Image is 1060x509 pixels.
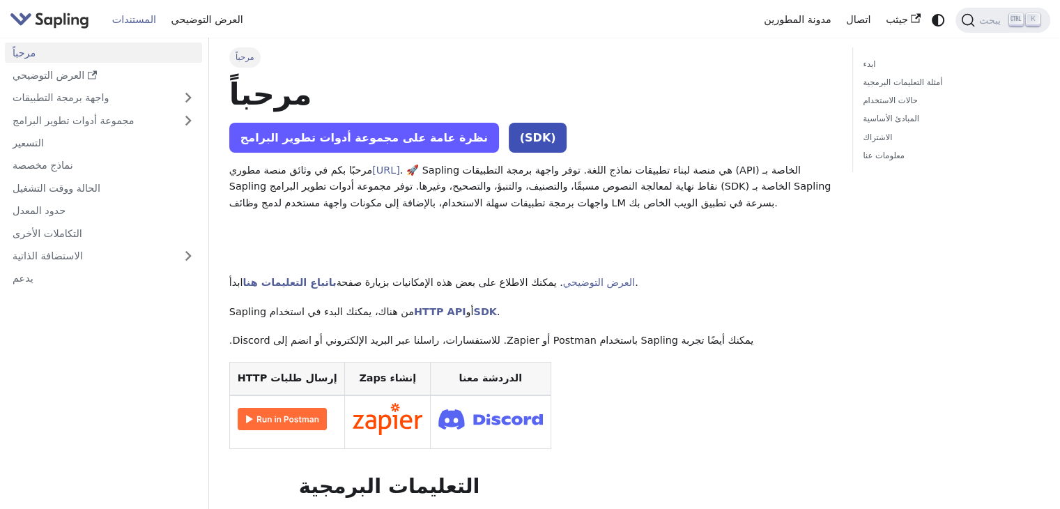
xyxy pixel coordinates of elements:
[863,132,892,142] font: الاشتراك
[878,9,928,31] a: جيثب
[459,372,523,383] font: الدردشة معنا
[414,306,466,317] a: HTTP API
[13,70,84,81] font: العرض التوضيحي
[13,273,33,284] font: يدعم
[337,277,563,288] font: . يمكنك الاطلاع على بعض هذه الإمكانيات بزيارة صفحة
[13,205,66,216] font: حدود المعدل
[5,223,202,243] a: التكاملات الأخرى
[497,306,500,317] font: .
[359,372,416,383] font: إنشاء Zaps
[112,14,156,25] font: المستندات
[863,149,1035,162] a: معلومات عنا
[243,277,336,288] a: باتباع التعليمات هنا
[5,66,202,86] a: العرض التوضيحي
[863,96,917,105] font: حالات الاستخدام
[229,165,372,176] font: مرحبًا بكم في وثائق منصة مطوري
[236,52,254,62] font: مرحباً
[955,8,1050,33] button: البحث (Ctrl+K)
[838,9,878,31] a: اتصال
[13,47,36,59] font: مرحباً
[863,114,919,123] font: المبادئ الأساسية
[13,160,73,171] font: نماذج مخصصة
[5,268,202,289] a: يدعم
[229,123,499,153] a: نظرة عامة على مجموعة أدوات تطوير البرامج
[5,133,202,153] a: التسعير
[1026,13,1040,26] kbd: K
[164,9,251,31] a: العرض التوضيحي
[353,403,422,435] img: الاتصال في Zapier
[174,88,202,108] button: توسيع فئة الشريط الجانبي 'API'
[13,183,100,194] font: الحالة ووقت التشغيل
[105,9,164,31] a: المستندات
[240,131,488,144] font: نظرة عامة على مجموعة أدوات تطوير البرامج
[5,88,174,108] a: واجهة برمجة التطبيقات
[5,178,202,198] a: الحالة ووقت التشغيل
[5,155,202,176] a: نماذج مخصصة
[171,14,243,25] font: العرض التوضيحي
[863,151,905,160] font: معلومات عنا
[473,306,496,317] a: SDK
[928,10,948,30] button: التبديل بين الوضع الداكن والفاتح (وضع النظام حاليًا)
[635,277,638,288] font: .
[229,47,832,67] nav: فتات الخبز
[466,306,474,317] font: أو
[5,246,202,266] a: الاستضافة الذاتية
[372,165,400,176] a: [URL]
[13,137,44,149] font: التسعير
[229,277,243,288] font: ابدأ
[5,110,174,130] a: مجموعة أدوات تطوير البرامج
[863,77,942,87] font: أمثلة التعليمات البرمجية
[863,94,1035,107] a: حالات الاستخدام
[229,335,753,346] font: يمكنك أيضًا تجربة Sapling باستخدام Postman أو Zapier. للاستفسارات، راسلنا عبر البريد الإلكتروني أ...
[863,112,1035,126] a: المبادئ الأساسية
[863,58,1035,71] a: ابدء
[229,165,831,209] font: . 🚀 Sapling هي منصة لبناء تطبيقات نماذج اللغة. توفر واجهة برمجة التطبيقات (API) الخاصة بـ Sapling...
[863,76,1035,89] a: أمثلة التعليمات البرمجية
[756,9,838,31] a: مدونة المطورين
[846,14,870,25] font: اتصال
[299,474,479,498] font: التعليمات البرمجية
[5,43,202,63] a: مرحباً
[438,405,543,434] img: انضم إلى ديسكورد
[10,10,94,30] a: شتلة.اي
[13,228,82,239] font: التكاملات الأخرى
[509,123,567,153] a: (SDK)
[863,131,1035,144] a: الاشتراك
[13,92,109,103] font: واجهة برمجة التطبيقات
[863,59,875,69] font: ابدء
[10,10,89,30] img: شتلة.اي
[886,14,908,25] font: جيثب
[238,408,327,430] img: تشغيل في بوستمان
[13,115,135,126] font: مجموعة أدوات تطوير البرامج
[520,131,556,144] font: (SDK)
[979,15,1001,26] font: يبحث
[229,77,312,112] font: مرحباً
[174,110,202,130] button: توسيع فئة الشريط الجانبي 'SDK'
[563,277,635,288] a: العرض التوضيحي
[764,14,831,25] font: مدونة المطورين
[238,372,337,383] font: إرسال طلبات HTTP
[5,201,202,221] a: حدود المعدل
[229,306,414,317] font: من هناك، يمكنك البدء في استخدام Sapling
[13,250,83,261] font: الاستضافة الذاتية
